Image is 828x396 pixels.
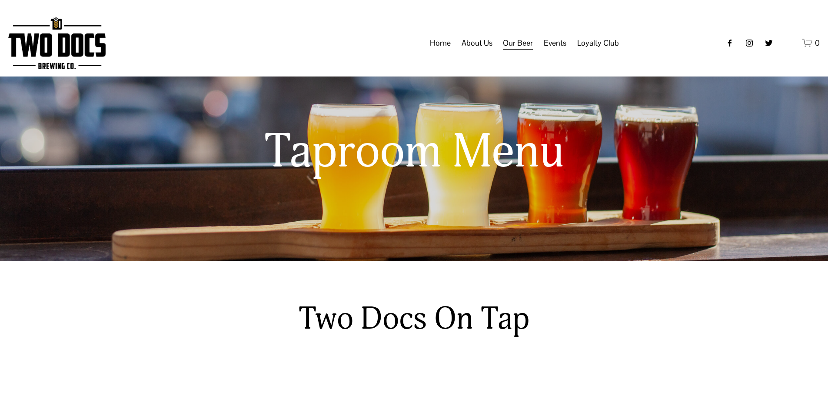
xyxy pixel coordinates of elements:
a: folder dropdown [544,35,566,51]
a: folder dropdown [503,35,533,51]
h1: Taproom Menu [186,126,642,179]
a: twitter-unauth [765,39,773,47]
h2: Two Docs On Tap [266,300,562,339]
a: folder dropdown [577,35,619,51]
a: folder dropdown [462,35,492,51]
span: About Us [462,36,492,50]
a: Facebook [725,39,734,47]
span: Loyalty Club [577,36,619,50]
span: Events [544,36,566,50]
a: Home [430,35,451,51]
img: Two Docs Brewing Co. [8,17,106,69]
span: Our Beer [503,36,533,50]
span: 0 [815,38,820,48]
a: 0 [802,37,820,48]
a: instagram-unauth [745,39,754,47]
